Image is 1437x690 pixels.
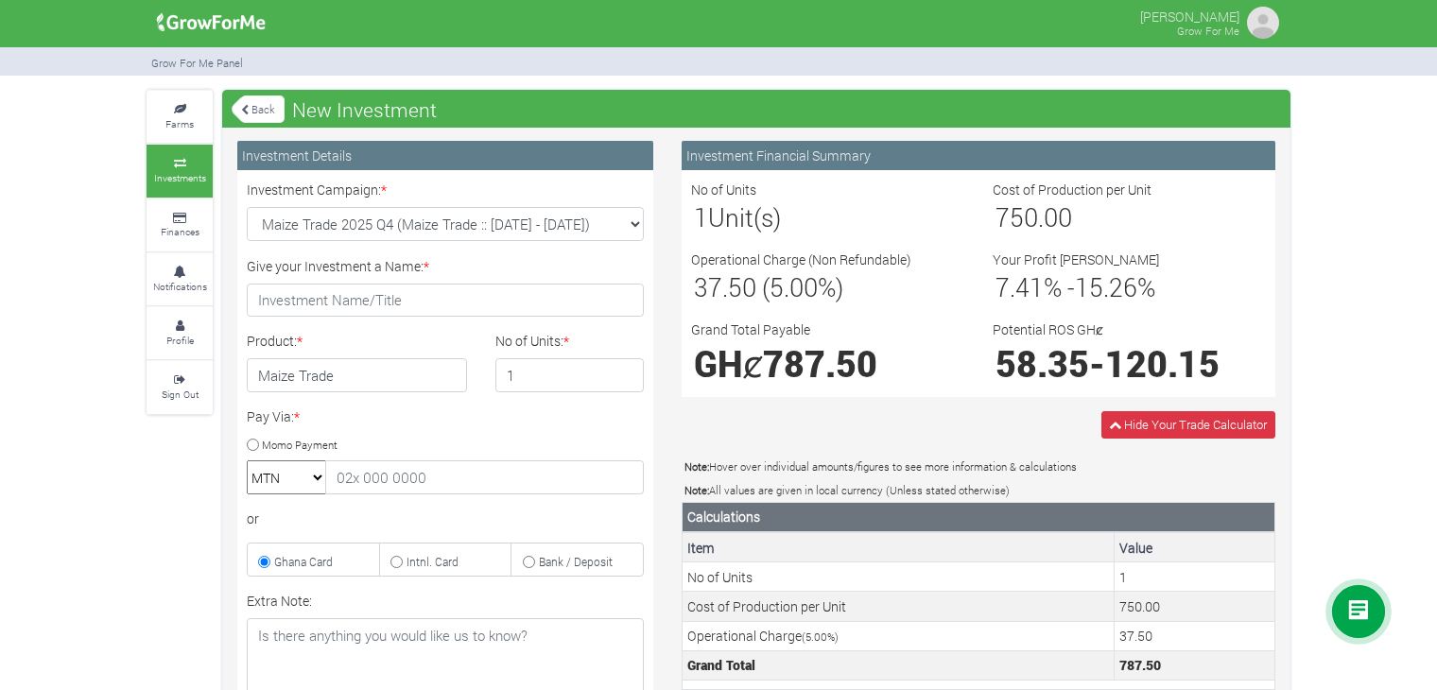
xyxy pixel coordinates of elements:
[150,4,272,42] img: growforme image
[996,342,1263,385] h1: -
[683,592,1115,621] td: Cost of Production per Unit
[262,437,338,451] small: Momo Payment
[153,280,207,293] small: Notifications
[993,250,1159,269] label: Your Profit [PERSON_NAME]
[996,272,1263,302] h3: % - %
[247,406,300,426] label: Pay Via:
[684,459,1077,474] small: Hover over individual amounts/figures to see more information & calculations
[694,270,843,303] span: 37.50 (5.00%)
[802,630,839,644] small: ( %)
[1124,416,1267,433] span: Hide Your Trade Calculator
[147,199,213,251] a: Finances
[996,340,1089,387] span: 58.35
[147,91,213,143] a: Farms
[805,630,827,644] span: 5.00
[694,342,961,385] h1: GHȼ
[147,145,213,197] a: Investments
[247,591,312,611] label: Extra Note:
[247,284,644,318] input: Investment Name/Title
[247,358,467,392] h4: Maize Trade
[162,388,199,401] small: Sign Out
[147,253,213,305] a: Notifications
[691,319,810,339] label: Grand Total Payable
[1140,4,1239,26] p: [PERSON_NAME]
[287,91,441,129] span: New Investment
[161,225,199,238] small: Finances
[1115,592,1275,621] td: This is the cost of a Unit
[523,556,535,568] input: Bank / Deposit
[247,439,259,451] input: Momo Payment
[258,556,270,568] input: Ghana Card
[495,331,569,351] label: No of Units:
[683,621,1115,650] td: Operational Charge
[687,539,715,557] b: Item
[247,256,429,276] label: Give your Investment a Name:
[682,141,1275,170] div: Investment Financial Summary
[237,141,653,170] div: Investment Details
[996,200,1072,233] span: 750.00
[1115,562,1275,592] td: This is the number of Units
[232,94,285,125] a: Back
[1115,621,1275,650] td: This is the operational charge by Grow For Me
[1119,539,1152,557] b: Value
[274,554,333,569] small: Ghana Card
[1115,650,1275,680] td: This is the Total Cost. (Unit Cost + (Operational Charge * Unit Cost)) * No of Units
[684,483,709,497] b: Note:
[247,509,644,528] div: or
[683,562,1115,592] td: No of Units
[683,502,1275,532] th: Calculations
[390,556,403,568] input: Intnl. Card
[247,180,387,199] label: Investment Campaign:
[247,331,303,351] label: Product:
[684,483,1010,497] small: All values are given in local currency (Unless stated otherwise)
[407,554,459,569] small: Intnl. Card
[1105,340,1220,387] span: 120.15
[151,56,243,70] small: Grow For Me Panel
[763,340,877,387] span: 787.50
[539,554,613,569] small: Bank / Deposit
[694,202,961,233] h3: Unit(s)
[1244,4,1282,42] img: growforme image
[694,200,708,233] span: 1
[165,117,194,130] small: Farms
[993,319,1103,339] label: Potential ROS GHȼ
[147,361,213,413] a: Sign Out
[684,459,709,474] b: Note:
[147,307,213,359] a: Profile
[691,180,756,199] label: No of Units
[325,460,644,494] input: 02x 000 0000
[1177,24,1239,38] small: Grow For Me
[691,250,911,269] label: Operational Charge (Non Refundable)
[996,270,1044,303] span: 7.41
[166,334,194,347] small: Profile
[687,656,755,674] b: Grand Total
[1075,270,1137,303] span: 15.26
[154,171,206,184] small: Investments
[993,180,1151,199] label: Cost of Production per Unit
